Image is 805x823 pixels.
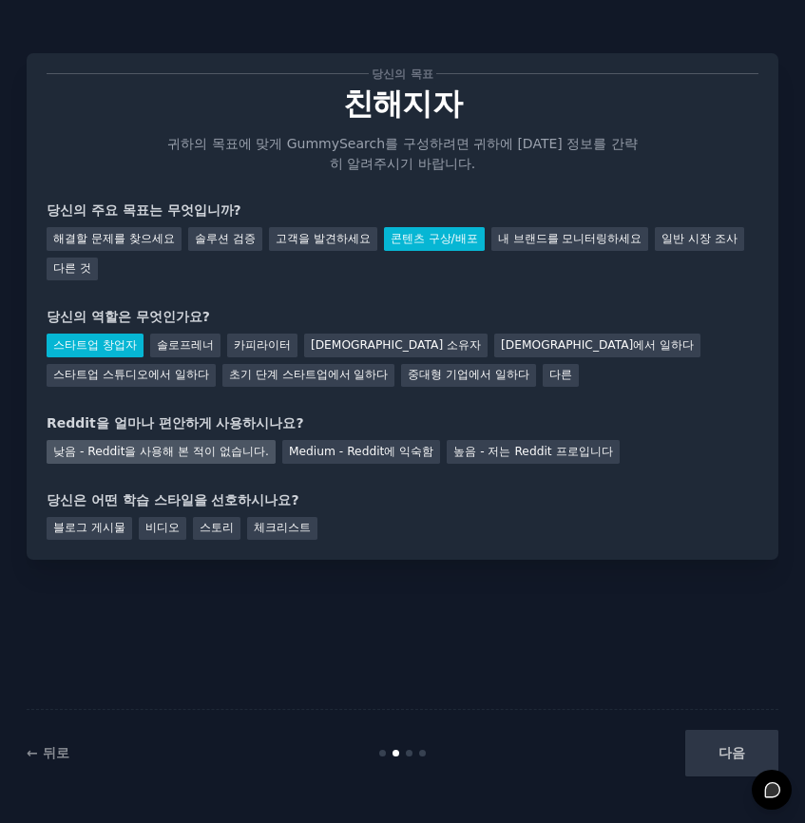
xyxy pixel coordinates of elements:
font: 솔로프레너 [157,338,214,352]
font: 당신의 목표 [372,67,432,81]
font: Reddit을 얼마나 편안하게 사용하시나요? [47,415,304,431]
font: Medium - Reddit에 익숙함 [289,445,433,458]
font: 당신의 역할은 무엇인가요? [47,309,210,324]
font: 콘텐츠 구상/배포 [391,232,478,245]
font: 높음 - 저는 Reddit 프로입니다 [453,445,612,458]
font: [DEMOGRAPHIC_DATA] 소유자 [311,338,481,352]
font: 다른 [549,368,572,381]
font: 중대형 기업에서 일하다 [408,368,529,381]
font: 고객을 발견하세요 [276,232,371,245]
font: 친해지자 [343,86,462,121]
font: 내 브랜드를 모니터링하세요 [498,232,642,245]
font: 귀하의 목표에 맞게 GummySearch를 구성하려면 귀하에 [DATE] 정보를 간략히 알려주시기 바랍니다. [167,136,637,171]
font: 초기 단계 스타트업에서 일하다 [229,368,389,381]
font: 솔루션 검증 [195,232,256,245]
font: 당신의 주요 목표는 무엇입니까? [47,202,241,218]
a: ← 뒤로 [27,745,69,760]
font: 해결할 문제를 찾으세요 [53,232,175,245]
font: 블로그 게시물 [53,521,125,534]
font: 체크리스트 [254,521,311,534]
font: 낮음 - Reddit을 사용해 본 적이 없습니다. [53,445,269,458]
font: 스타트업 창업자 [53,338,137,352]
font: 비디오 [145,521,180,534]
font: 당신은 어떤 학습 스타일을 선호하시나요? [47,492,299,507]
font: 일반 시장 조사 [661,232,738,245]
font: 다른 것 [53,261,91,275]
font: [DEMOGRAPHIC_DATA]에서 일하다 [501,338,694,352]
font: 스타트업 스튜디오에서 일하다 [53,368,209,381]
font: 카피라이터 [234,338,291,352]
font: 스토리 [200,521,234,534]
